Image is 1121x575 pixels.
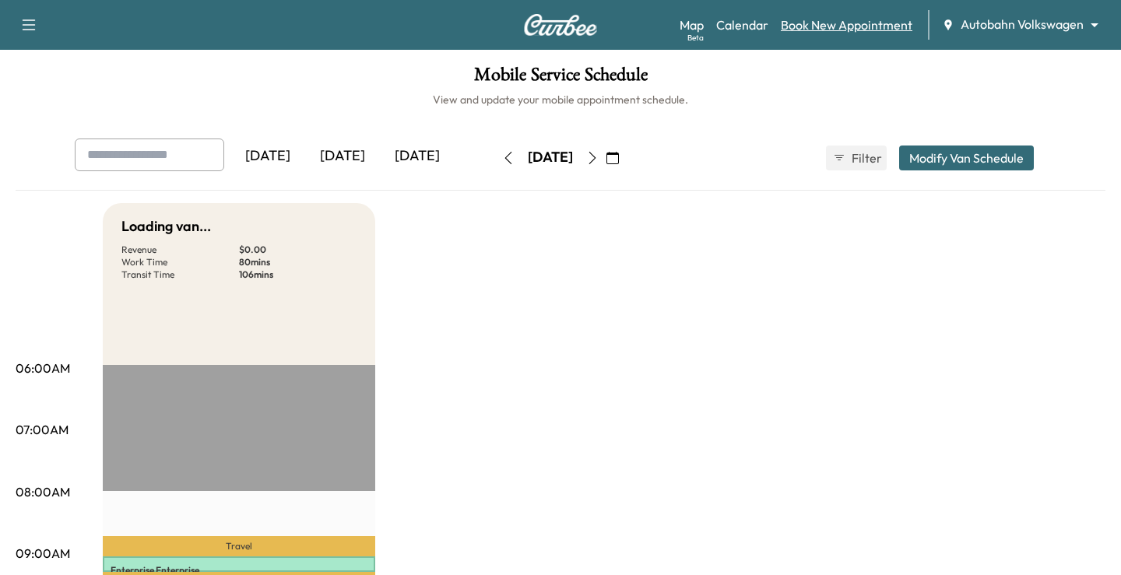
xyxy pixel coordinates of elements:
p: 07:00AM [16,420,69,439]
div: [DATE] [230,138,305,174]
div: [DATE] [380,138,455,174]
p: $ 0.00 [239,244,357,256]
span: Filter [852,149,880,167]
span: Autobahn Volkswagen [961,16,1084,33]
p: Transit Time [121,268,239,281]
p: 09:00AM [16,544,70,563]
h6: View and update your mobile appointment schedule. [16,92,1105,107]
a: Book New Appointment [781,16,912,34]
p: 80 mins [239,256,357,268]
h5: Loading van... [121,216,211,237]
button: Filter [826,146,887,170]
p: 06:00AM [16,359,70,377]
p: Work Time [121,256,239,268]
p: 08:00AM [16,482,70,501]
p: Revenue [121,244,239,256]
p: Travel [103,536,375,556]
a: MapBeta [680,16,704,34]
div: Beta [687,32,704,44]
h1: Mobile Service Schedule [16,65,1105,92]
div: [DATE] [528,148,573,167]
p: 106 mins [239,268,357,281]
button: Modify Van Schedule [899,146,1034,170]
img: Curbee Logo [523,14,598,36]
div: [DATE] [305,138,380,174]
a: Calendar [716,16,768,34]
